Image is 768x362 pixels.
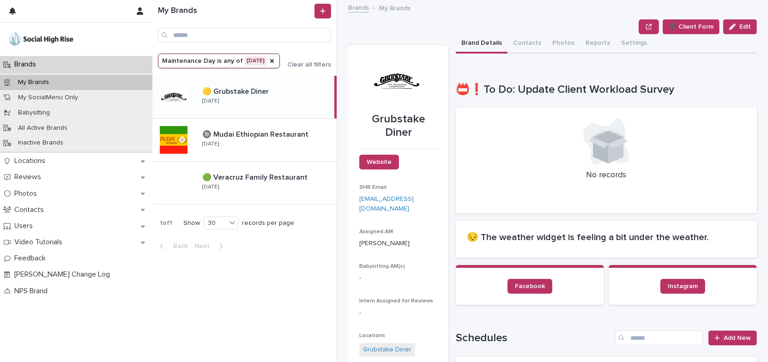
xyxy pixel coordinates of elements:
[152,119,337,162] a: 🔘 Mudai Ethiopian Restaurant🔘 Mudai Ethiopian Restaurant [DATE]
[11,254,53,263] p: Feedback
[158,28,331,42] input: Search
[11,205,51,214] p: Contacts
[242,219,294,227] p: records per page
[456,34,508,54] button: Brand Details
[11,222,40,230] p: Users
[723,19,757,34] button: Edit
[363,345,411,355] a: Grubstake Diner
[359,239,437,248] p: [PERSON_NAME]
[359,196,414,212] a: [EMAIL_ADDRESS][DOMAIN_NAME]
[202,171,309,182] p: 🟢 Veracruz Family Restaurant
[202,128,310,139] p: 🔘 Mudai Ethiopian Restaurant
[202,85,271,96] p: 🟡 Grubstake Diner
[202,98,219,104] p: [DATE]
[724,335,751,341] span: Add New
[663,19,720,34] button: ➕ Client Form
[204,218,226,228] div: 30
[456,332,611,345] h1: Schedules
[11,270,117,279] p: [PERSON_NAME] Change Log
[11,139,71,147] p: Inactive Brands
[11,94,85,102] p: My SocialMenu Only
[11,124,75,132] p: All Active Brands
[280,61,331,68] button: Clear all filters
[359,333,385,338] span: Locations
[168,243,187,249] span: Back
[580,34,616,54] button: Reports
[158,54,280,68] button: Maintenance Day
[152,162,337,205] a: 🟢 Veracruz Family Restaurant🟢 Veracruz Family Restaurant [DATE]
[708,331,757,345] a: Add New
[359,264,405,269] span: Babysitting AM(s)
[287,61,331,68] span: Clear all filters
[359,298,433,304] span: Intern Assigned for Reviews
[615,331,703,345] input: Search
[11,189,44,198] p: Photos
[515,283,545,290] span: Facebook
[348,2,369,12] a: Brands
[359,273,437,283] p: -
[359,229,393,235] span: Assigned AM
[739,24,751,30] span: Edit
[467,170,746,181] p: No records
[379,2,411,12] p: My Brands
[508,34,547,54] button: Contacts
[195,243,215,249] span: Next
[202,184,219,190] p: [DATE]
[367,159,392,165] span: Website
[11,78,56,86] p: My Brands
[11,109,57,117] p: Babysitting
[660,279,705,294] a: Instagram
[508,279,552,294] a: Facebook
[669,22,714,31] span: ➕ Client Form
[11,238,70,247] p: Video Tutorials
[11,173,48,181] p: Reviews
[359,308,437,318] p: -
[7,30,75,48] img: o5DnuTxEQV6sW9jFYBBf
[11,60,43,69] p: Brands
[152,76,337,119] a: 🟡 Grubstake Diner🟡 Grubstake Diner [DATE]
[359,155,399,169] a: Website
[359,185,387,190] span: SHR Email
[152,212,180,235] p: 1 of 1
[152,242,191,250] button: Back
[359,113,437,139] p: Grubstake Diner
[183,219,200,227] p: Show
[668,283,698,290] span: Instagram
[11,157,53,165] p: Locations
[456,83,757,97] h1: 📛❗To Do: Update Client Workload Survey
[191,242,230,250] button: Next
[616,34,653,54] button: Settings
[11,287,55,296] p: NPS Brand
[158,6,313,16] h1: My Brands
[467,232,746,243] h2: 😔 The weather widget is feeling a bit under the weather.
[202,141,219,147] p: [DATE]
[547,34,580,54] button: Photos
